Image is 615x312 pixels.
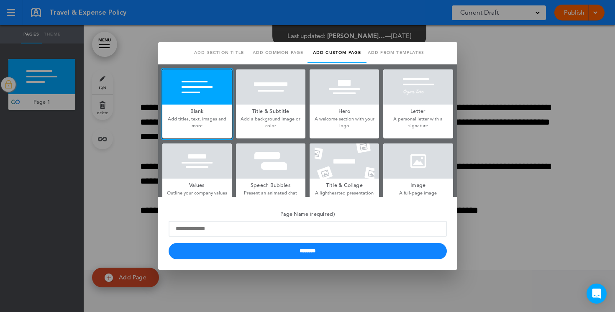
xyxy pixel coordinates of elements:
p: A welcome section with your logo [310,116,379,129]
h5: Image [383,179,453,190]
h5: Speech Bubbles [236,179,305,190]
h5: Title & Subtitle [236,105,305,116]
h5: Page Name (required) [169,207,447,219]
h5: Values [162,179,232,190]
a: Add common page [249,42,307,63]
h5: Hero [310,105,379,116]
a: Add section title [190,42,249,63]
p: Present an animated chat conversation [236,190,305,203]
p: Outline your company values or mantras [162,190,232,203]
div: Open Intercom Messenger [587,284,607,304]
p: A full-page image [383,190,453,196]
p: A lighthearted presentation [310,190,379,196]
p: Add titles, text, images and more [162,116,232,129]
input: Page Name (required) [169,221,447,237]
a: Add from templates [366,42,425,63]
h5: Title & Collage [310,179,379,190]
a: Add custom page [307,42,366,63]
p: Add a background image or color [236,116,305,129]
h5: Letter [383,105,453,116]
p: A personal letter with a signature [383,116,453,129]
h5: Blank [162,105,232,116]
